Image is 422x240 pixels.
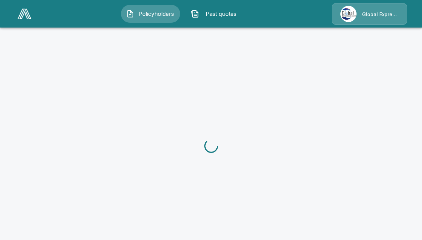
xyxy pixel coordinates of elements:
img: AA Logo [18,9,31,19]
img: Past quotes Icon [191,10,199,18]
span: Policyholders [137,10,175,18]
button: Policyholders IconPolicyholders [121,5,180,23]
img: Policyholders Icon [126,10,134,18]
span: Past quotes [202,10,240,18]
button: Past quotes IconPast quotes [186,5,245,23]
